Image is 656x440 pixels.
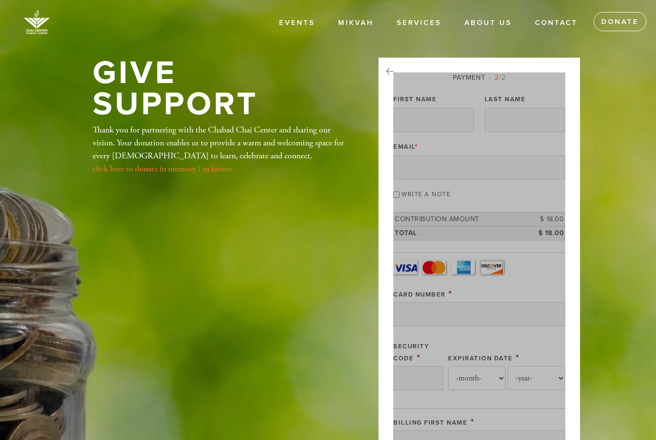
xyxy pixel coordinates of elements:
[331,14,381,32] a: Mikvah
[14,5,59,39] img: image%20%281%29.png
[93,163,231,174] a: click here to donate in memory / in honor
[389,14,449,32] a: Services
[272,14,322,32] a: Events
[93,123,347,175] div: Thank you for partnering with the Chabad Chai Center and sharing our vision. Your donation enable...
[457,14,519,32] a: About Us
[594,12,646,31] a: Donate
[93,58,347,119] h1: Give Support
[528,14,585,32] a: Contact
